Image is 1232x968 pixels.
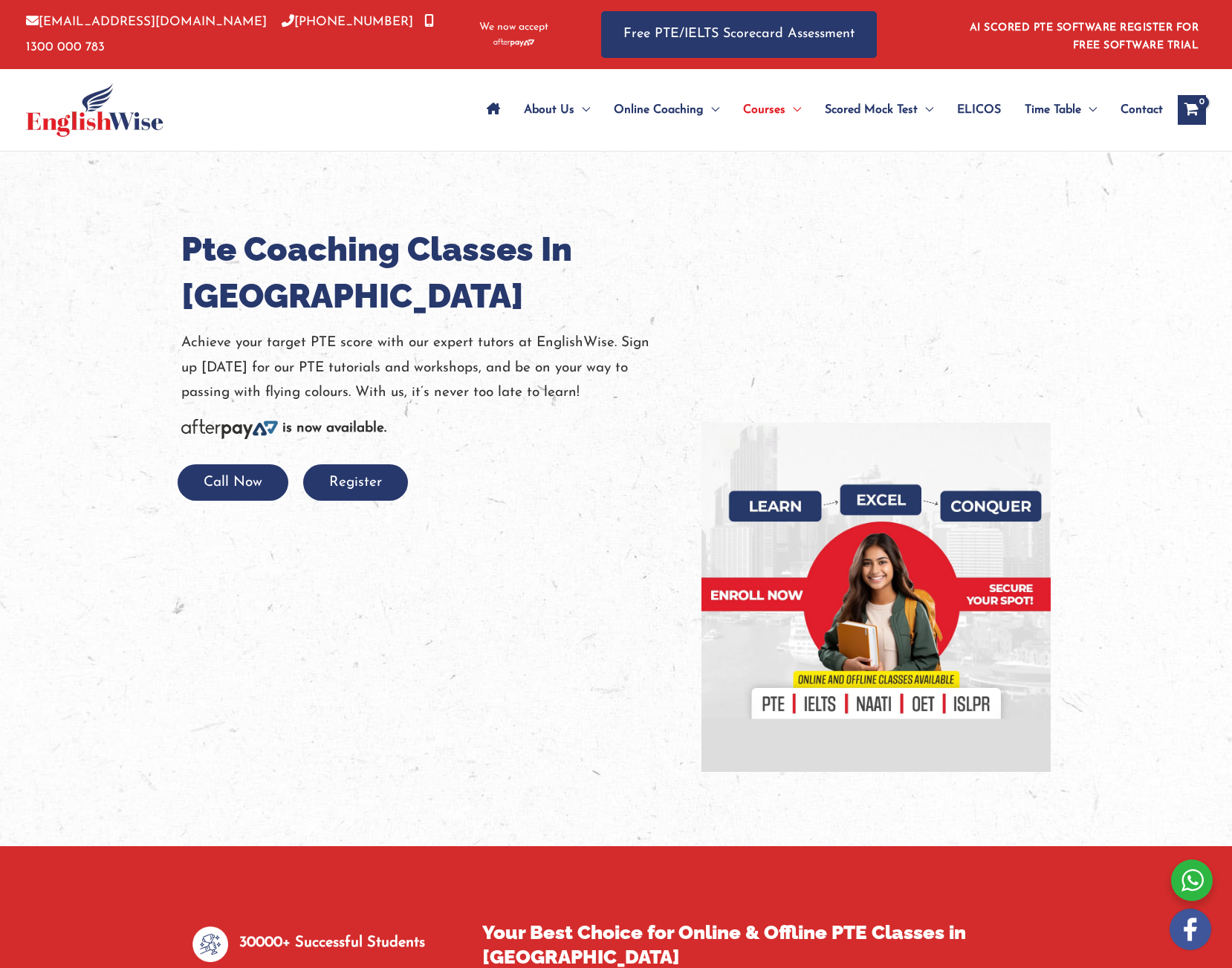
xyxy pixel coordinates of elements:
span: Scored Mock Test [825,84,918,136]
span: We now accept [479,20,548,35]
b: is now available. [282,421,386,435]
a: Scored Mock TestMenu Toggle [813,84,945,136]
a: Time TableMenu Toggle [1013,84,1109,136]
img: null [192,926,228,962]
img: Afterpay-Logo [493,39,534,47]
span: Time Table [1025,84,1081,136]
aside: Header Widget 1 [961,10,1206,59]
a: Online CoachingMenu Toggle [602,84,731,136]
span: Menu Toggle [918,84,933,136]
a: CoursesMenu Toggle [731,84,813,136]
nav: Site Navigation: Main Menu [475,84,1163,136]
span: Menu Toggle [704,84,719,136]
a: Register [303,475,408,490]
h1: Pte Coaching Classes In [GEOGRAPHIC_DATA] [181,226,679,319]
a: AI SCORED PTE SOFTWARE REGISTER FOR FREE SOFTWARE TRIAL [970,22,1199,51]
p: Achieve your target PTE score with our expert tutors at EnglishWise. Sign up [DATE] for our PTE t... [181,331,679,405]
span: Menu Toggle [574,84,590,136]
span: Courses [743,84,785,136]
button: Call Now [178,464,288,501]
a: 1300 000 783 [26,16,434,53]
img: cropped-ew-logo [26,83,163,137]
span: Menu Toggle [1081,84,1097,136]
a: View Shopping Cart, empty [1178,95,1206,125]
span: About Us [524,84,574,136]
img: white-facebook.png [1170,909,1211,950]
a: [EMAIL_ADDRESS][DOMAIN_NAME] [26,16,267,28]
span: Online Coaching [614,84,704,136]
a: ELICOS [945,84,1013,136]
span: Menu Toggle [785,84,801,136]
a: [PHONE_NUMBER] [282,16,413,28]
a: Contact [1109,84,1163,136]
img: banner-new-img [701,423,1051,772]
img: Afterpay-Logo [181,419,278,439]
a: Free PTE/IELTS Scorecard Assessment [601,11,877,58]
a: About UsMenu Toggle [512,84,602,136]
span: ELICOS [957,84,1001,136]
span: Contact [1121,84,1163,136]
a: Call Now [178,475,288,490]
p: 30000+ Successful Students [239,931,425,955]
button: Register [303,464,408,501]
